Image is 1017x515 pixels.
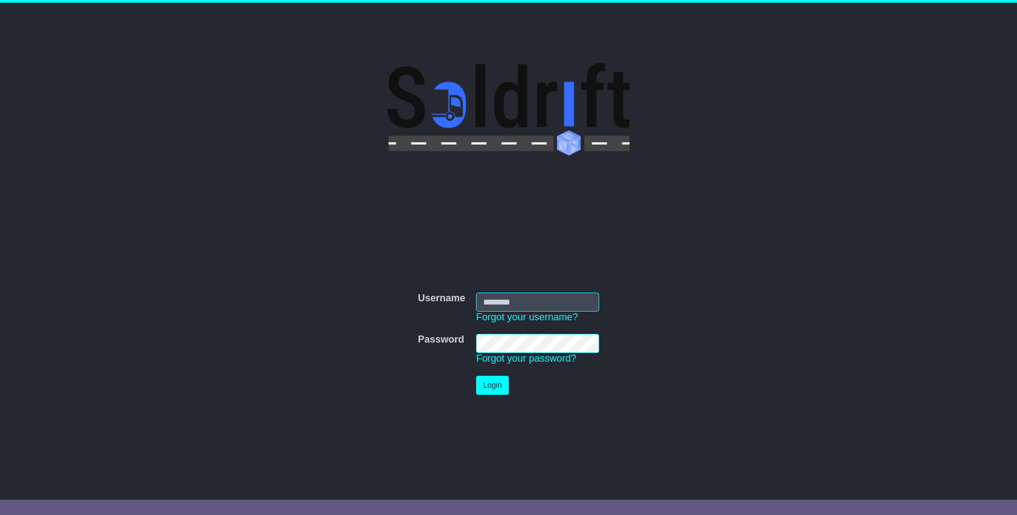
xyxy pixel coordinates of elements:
label: Username [418,293,465,305]
a: Forgot your password? [476,353,576,364]
label: Password [418,334,464,346]
img: Soldrift Pty Ltd [387,63,630,156]
button: Login [476,376,509,395]
a: Forgot your username? [476,312,578,322]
